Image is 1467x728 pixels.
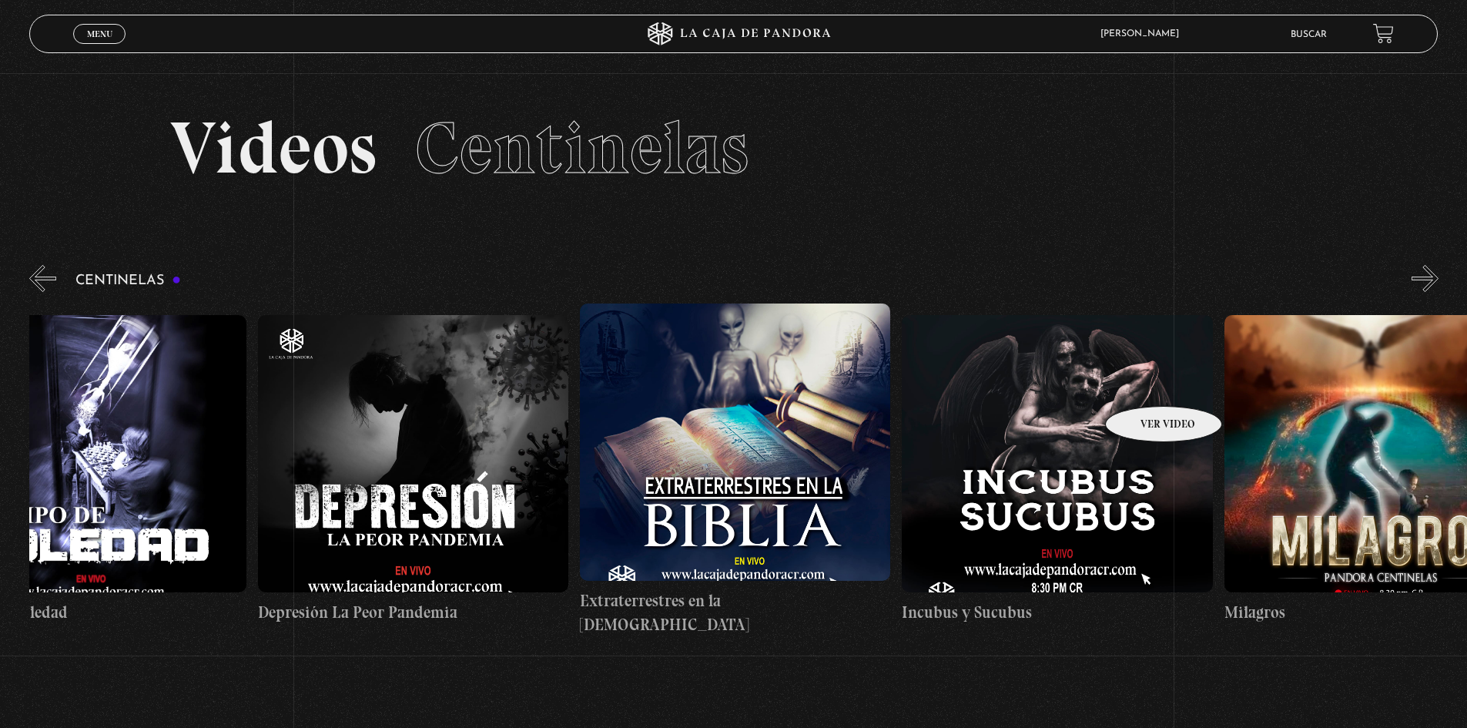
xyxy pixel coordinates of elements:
h4: Extraterrestres en la [DEMOGRAPHIC_DATA] [580,589,890,637]
button: Previous [29,265,56,292]
h4: Incubus y Sucubus [902,600,1212,625]
a: Buscar [1291,30,1327,39]
a: Incubus y Sucubus [902,304,1212,637]
a: Extraterrestres en la [DEMOGRAPHIC_DATA] [580,304,890,637]
button: Next [1412,265,1439,292]
h2: Videos [170,112,1297,185]
span: Centinelas [415,104,749,192]
a: View your shopping cart [1373,23,1394,44]
a: Depresión La Peor Pandemia [258,304,568,637]
h4: Depresión La Peor Pandemia [258,600,568,625]
h3: Centinelas [75,273,181,288]
span: Menu [87,29,112,39]
span: [PERSON_NAME] [1093,29,1194,39]
span: Cerrar [82,42,118,53]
